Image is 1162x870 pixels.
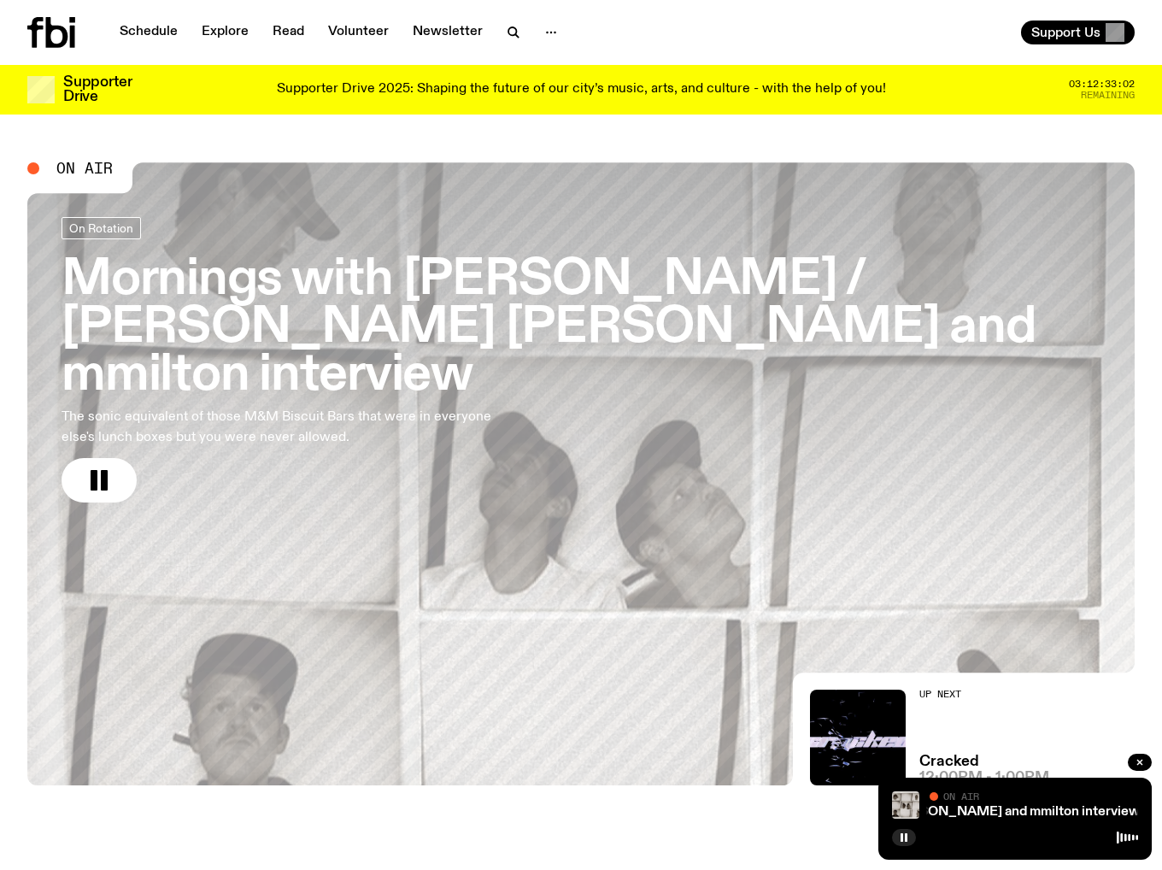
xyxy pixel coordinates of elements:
[191,21,259,44] a: Explore
[919,771,1049,785] span: 12:00pm - 1:00pm
[1021,21,1135,44] button: Support Us
[56,161,113,176] span: On Air
[919,755,979,769] a: Cracked
[69,221,133,234] span: On Rotation
[63,75,132,104] h3: Supporter Drive
[262,21,314,44] a: Read
[109,21,188,44] a: Schedule
[62,407,499,448] p: The sonic equivalent of those M&M Biscuit Bars that were in everyone else's lunch boxes but you w...
[1031,25,1100,40] span: Support Us
[318,21,399,44] a: Volunteer
[1081,91,1135,100] span: Remaining
[277,82,886,97] p: Supporter Drive 2025: Shaping the future of our city’s music, arts, and culture - with the help o...
[1069,79,1135,89] span: 03:12:33:02
[62,217,141,239] a: On Rotation
[62,256,1100,399] h3: Mornings with [PERSON_NAME] / [PERSON_NAME] [PERSON_NAME] and mmilton interview
[402,21,493,44] a: Newsletter
[919,690,1049,699] h2: Up Next
[943,791,979,802] span: On Air
[62,217,1100,502] a: Mornings with [PERSON_NAME] / [PERSON_NAME] [PERSON_NAME] and mmilton interviewThe sonic equivale...
[810,690,906,785] img: Logo for Podcast Cracked. Black background, with white writing, with glass smashing graphics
